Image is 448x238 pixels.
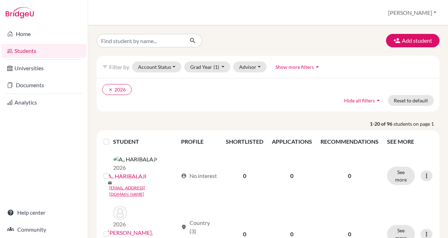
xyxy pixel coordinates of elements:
[109,64,129,70] span: Filter by
[338,95,388,106] button: Hide all filtersarrow_drop_up
[181,173,187,179] span: account_circle
[344,97,375,103] span: Hide all filters
[386,34,440,47] button: Add student
[275,64,314,70] span: Show more filters
[1,27,86,41] a: Home
[109,185,178,197] a: [EMAIL_ADDRESS][DOMAIN_NAME]
[370,120,393,127] strong: 1-20 of 96
[113,155,157,163] img: A., HARIBALAJI
[132,61,181,72] button: Account Status
[113,206,127,220] img: AARUSH REDDY, LANKALA
[393,120,440,127] span: students on page 1
[268,150,316,202] td: 0
[233,61,267,72] button: Advisor
[383,133,437,150] th: SEE MORE
[1,44,86,58] a: Students
[1,78,86,92] a: Documents
[375,97,382,104] i: arrow_drop_up
[113,163,157,172] p: 2026
[108,172,147,180] a: A., HARIBALAJI
[222,133,268,150] th: SHORTLISTED
[181,224,187,230] span: location_on
[108,87,113,92] i: clear
[6,7,34,18] img: Bridge-U
[213,64,219,70] span: (1)
[113,220,127,228] p: 2026
[181,219,217,236] div: Country (3)
[387,167,415,185] button: See more
[268,133,316,150] th: APPLICATIONS
[108,181,112,185] span: mail
[222,150,268,202] td: 0
[97,34,184,47] input: Find student by name...
[113,133,177,150] th: STUDENT
[321,172,379,180] p: 0
[316,133,383,150] th: RECOMMENDATIONS
[1,61,86,75] a: Universities
[177,133,222,150] th: PROFILE
[385,6,440,19] button: [PERSON_NAME]
[102,64,108,70] i: filter_list
[1,206,86,220] a: Help center
[181,172,217,180] div: No interest
[1,222,86,237] a: Community
[269,61,327,72] button: Show more filtersarrow_drop_up
[1,95,86,109] a: Analytics
[314,63,321,70] i: arrow_drop_up
[184,61,231,72] button: Grad Year(1)
[388,95,434,106] button: Reset to default
[102,84,132,95] button: clear2026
